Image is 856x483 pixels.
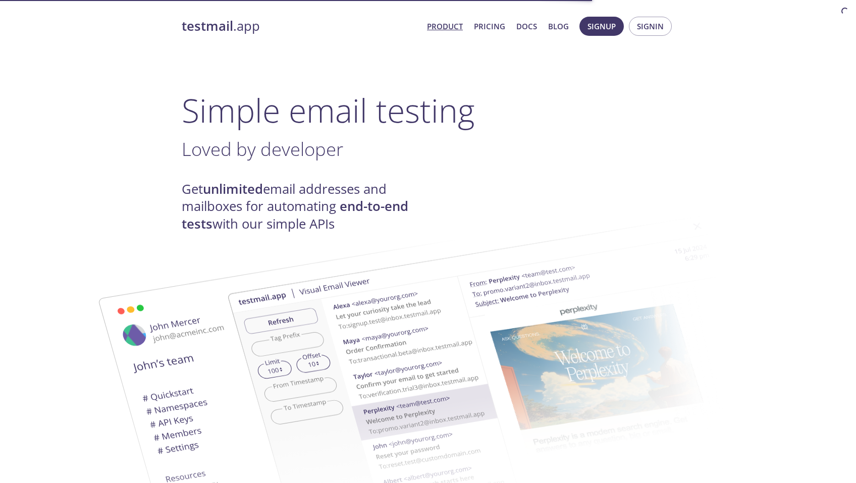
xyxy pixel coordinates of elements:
[587,20,616,33] span: Signup
[427,20,463,33] a: Product
[182,181,428,233] h4: Get email addresses and mailboxes for automating with our simple APIs
[182,18,419,35] a: testmail.app
[182,17,233,35] strong: testmail
[637,20,664,33] span: Signin
[629,17,672,36] button: Signin
[182,91,674,130] h1: Simple email testing
[548,20,569,33] a: Blog
[203,180,263,198] strong: unlimited
[182,136,343,162] span: Loved by developer
[474,20,505,33] a: Pricing
[182,197,408,232] strong: end-to-end tests
[516,20,537,33] a: Docs
[579,17,624,36] button: Signup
